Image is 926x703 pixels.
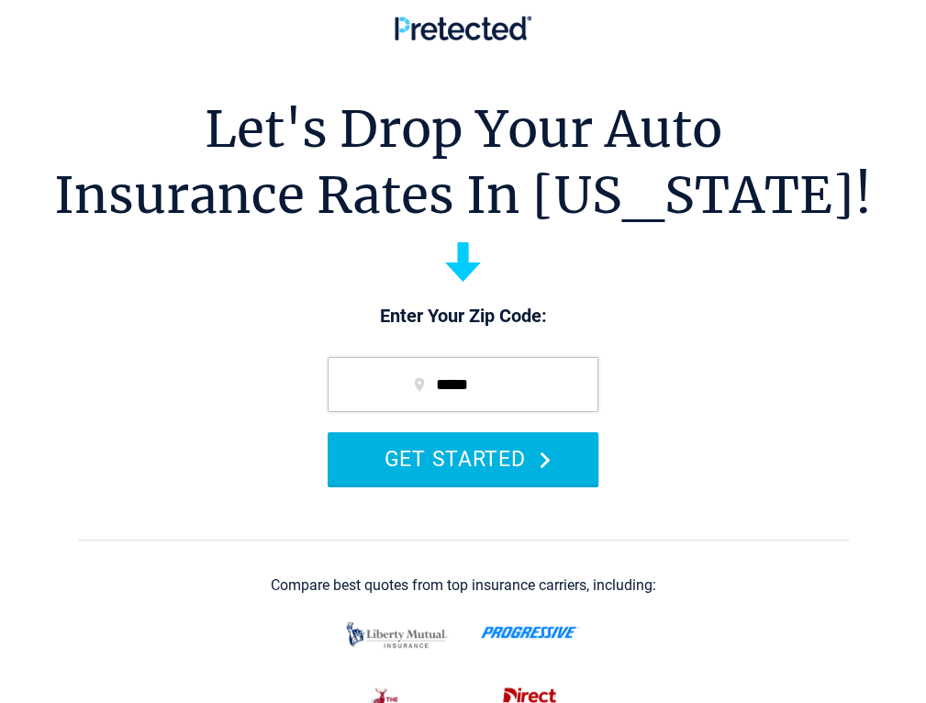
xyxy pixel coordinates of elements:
[328,432,598,485] button: GET STARTED
[328,357,598,412] input: zip code
[309,304,617,329] p: Enter Your Zip Code:
[481,626,579,639] img: progressive
[395,16,531,40] img: Pretected Logo
[271,577,656,594] div: Compare best quotes from top insurance carriers, including:
[341,613,452,657] img: liberty
[54,96,872,229] h1: Let's Drop Your Auto Insurance Rates In [US_STATE]!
